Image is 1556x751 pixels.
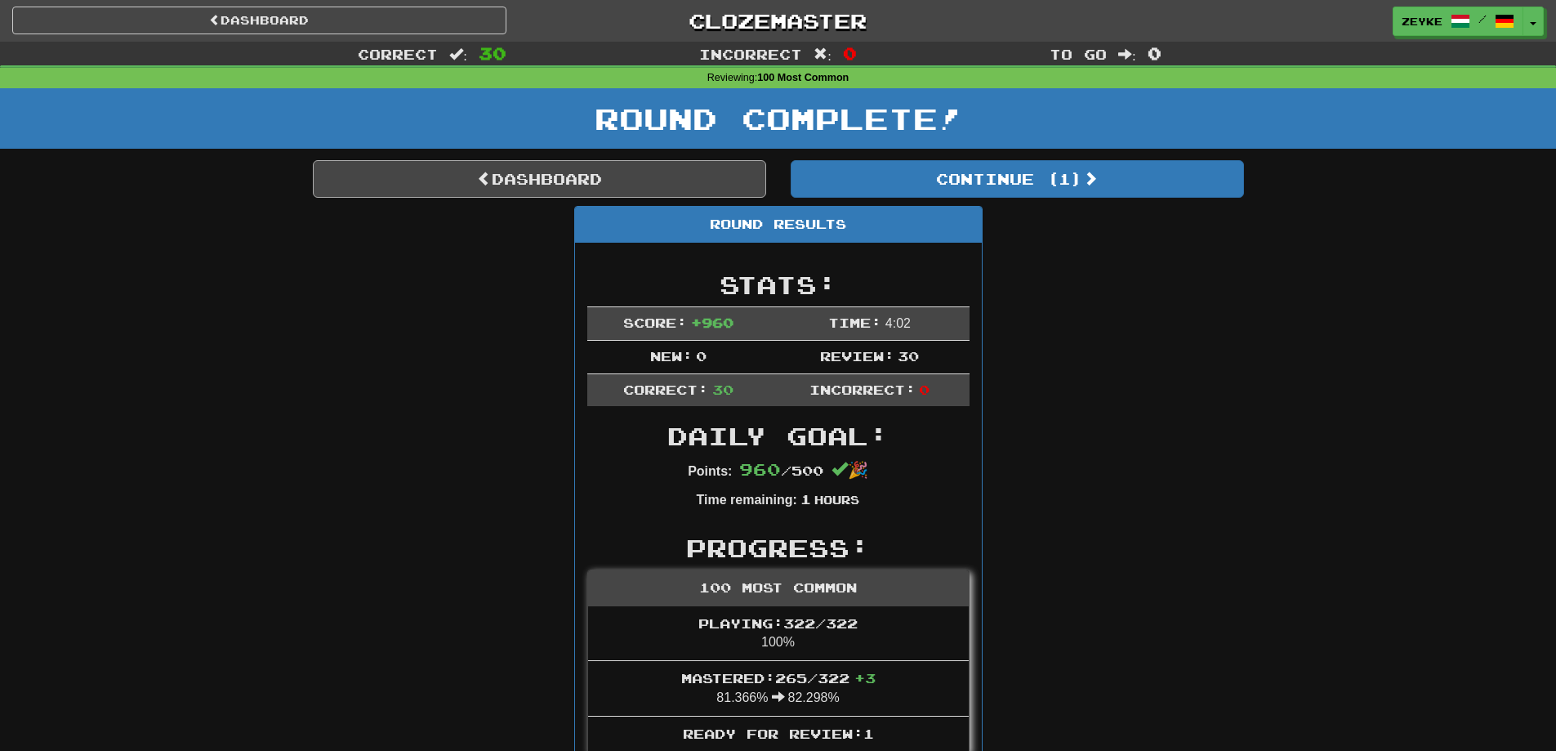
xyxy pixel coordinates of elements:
div: Round Results [575,207,982,243]
span: 0 [919,382,930,397]
li: 100% [588,606,969,662]
small: Hours [814,493,859,507]
span: To go [1050,46,1107,62]
span: / [1478,13,1487,25]
span: Incorrect: [809,382,916,397]
span: 🎉 [832,461,868,479]
span: New: [650,348,693,364]
span: Incorrect [699,46,802,62]
a: Dashboard [12,7,506,34]
li: 81.366% 82.298% [588,660,969,717]
h2: Stats: [587,271,970,298]
span: 30 [712,382,733,397]
h2: Daily Goal: [587,422,970,449]
span: 0 [696,348,707,364]
a: Zeyke / [1393,7,1523,36]
span: : [814,47,832,61]
span: Ready for Review: 1 [683,726,874,741]
span: + 960 [691,315,733,330]
span: 0 [1148,43,1161,63]
span: Review: [820,348,894,364]
span: 960 [739,459,781,479]
span: 30 [898,348,919,364]
span: 1 [800,491,811,507]
button: Continue (1) [791,160,1244,198]
span: Score: [623,315,687,330]
a: Dashboard [313,160,766,198]
strong: Time remaining: [697,493,797,507]
span: Mastered: 265 / 322 [681,670,876,686]
strong: 100 Most Common [757,72,849,83]
h2: Progress: [587,534,970,561]
span: Zeyke [1402,14,1442,29]
a: Clozemaster [531,7,1025,35]
span: + 3 [854,670,876,686]
strong: Points: [688,464,732,478]
span: 4 : 0 2 [885,316,911,330]
span: 30 [479,43,506,63]
span: Time: [828,315,881,330]
div: 100 Most Common [588,570,969,606]
span: : [449,47,467,61]
span: : [1118,47,1136,61]
span: Playing: 322 / 322 [698,615,858,631]
h1: Round Complete! [6,102,1550,135]
span: / 500 [739,463,823,478]
span: 0 [843,43,857,63]
span: Correct [358,46,438,62]
span: Correct: [623,382,708,397]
